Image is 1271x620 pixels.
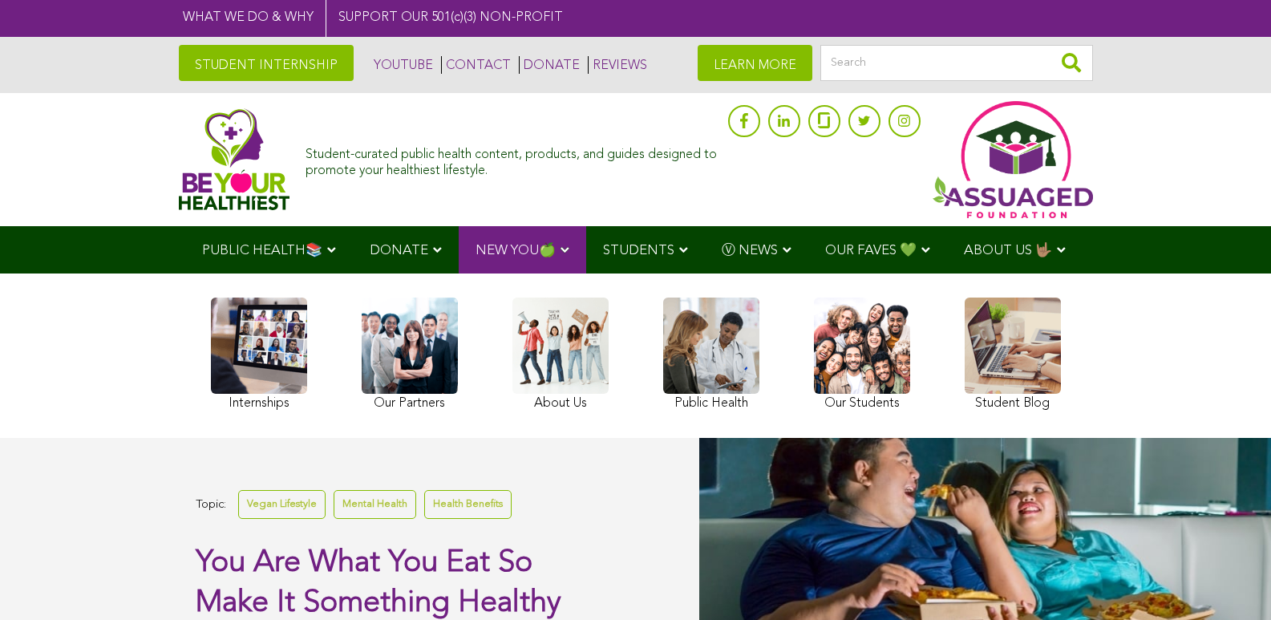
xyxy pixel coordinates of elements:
[238,490,326,518] a: Vegan Lifestyle
[603,244,674,257] span: STUDENTS
[698,45,812,81] a: LEARN MORE
[179,45,354,81] a: STUDENT INTERNSHIP
[424,490,512,518] a: Health Benefits
[370,244,428,257] span: DONATE
[179,108,290,210] img: Assuaged
[964,244,1052,257] span: ABOUT US 🤟🏽
[441,56,511,74] a: CONTACT
[588,56,647,74] a: REVIEWS
[196,494,226,516] span: Topic:
[1191,543,1271,620] iframe: Chat Widget
[820,45,1093,81] input: Search
[818,112,829,128] img: glassdoor
[370,56,433,74] a: YOUTUBE
[179,226,1093,274] div: Navigation Menu
[196,548,561,618] span: You Are What You Eat So Make It Something Healthy
[722,244,778,257] span: Ⓥ NEWS
[476,244,556,257] span: NEW YOU🍏
[306,140,719,178] div: Student-curated public health content, products, and guides designed to promote your healthiest l...
[825,244,917,257] span: OUR FAVES 💚
[519,56,580,74] a: DONATE
[202,244,322,257] span: PUBLIC HEALTH📚
[933,101,1093,218] img: Assuaged App
[334,490,416,518] a: Mental Health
